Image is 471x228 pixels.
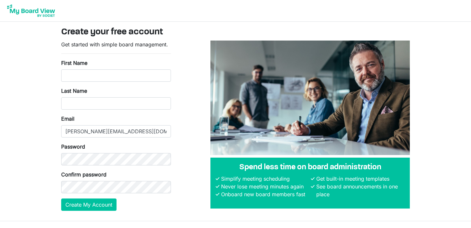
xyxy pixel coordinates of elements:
[219,190,309,198] li: Onboard new board members fast
[61,171,107,178] label: Confirm password
[61,143,85,150] label: Password
[315,183,405,198] li: See board announcements in one place
[61,27,410,38] h3: Create your free account
[5,3,57,19] img: My Board View Logo
[216,163,405,172] h4: Spend less time on board administration
[61,115,74,123] label: Email
[61,41,168,48] span: Get started with simple board management.
[210,41,410,155] img: A photograph of board members sitting at a table
[219,175,309,183] li: Simplify meeting scheduling
[61,87,87,95] label: Last Name
[61,59,87,67] label: First Name
[219,183,309,190] li: Never lose meeting minutes again
[315,175,405,183] li: Get built-in meeting templates
[61,198,117,211] button: Create My Account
